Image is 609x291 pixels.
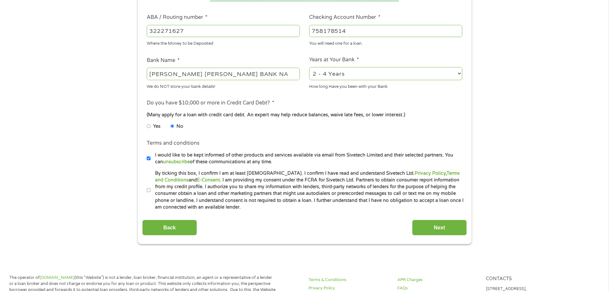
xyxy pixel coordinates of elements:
[147,57,180,64] label: Bank Name
[147,38,300,47] div: Where the Money to be Deposited
[153,123,160,130] label: Yes
[163,159,190,165] a: unsubscribe
[309,14,380,21] label: Checking Account Number
[147,81,300,90] div: We do NOT store your bank details!
[415,171,446,176] a: Privacy Policy
[309,81,462,90] div: How long Have you been with your Bank
[147,25,300,37] input: 263177916
[486,276,567,282] h4: Contacts
[147,14,207,21] label: ABA / Routing number
[155,171,460,183] a: Terms and Conditions
[142,220,197,235] input: Back
[412,220,467,235] input: Next
[176,123,183,130] label: No
[309,25,462,37] input: 345634636
[147,111,462,119] div: (Many apply for a loan with credit card debt. An expert may help reduce balances, waive late fees...
[147,100,274,106] label: Do you have $10,000 or more in Credit Card Debt?
[197,177,220,183] a: E-Consent
[151,170,464,211] label: By ticking this box, I confirm I am at least [DEMOGRAPHIC_DATA]. I confirm I have read and unders...
[308,277,390,283] a: Terms & Conditions
[309,38,462,47] div: You will need one for a loan.
[151,152,464,165] label: I would like to be kept informed of other products and services available via email from Sivetech...
[397,277,479,283] a: APR Charges
[147,140,199,147] label: Terms and conditions
[40,275,74,280] a: [DOMAIN_NAME]
[309,57,359,63] label: Years at Your Bank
